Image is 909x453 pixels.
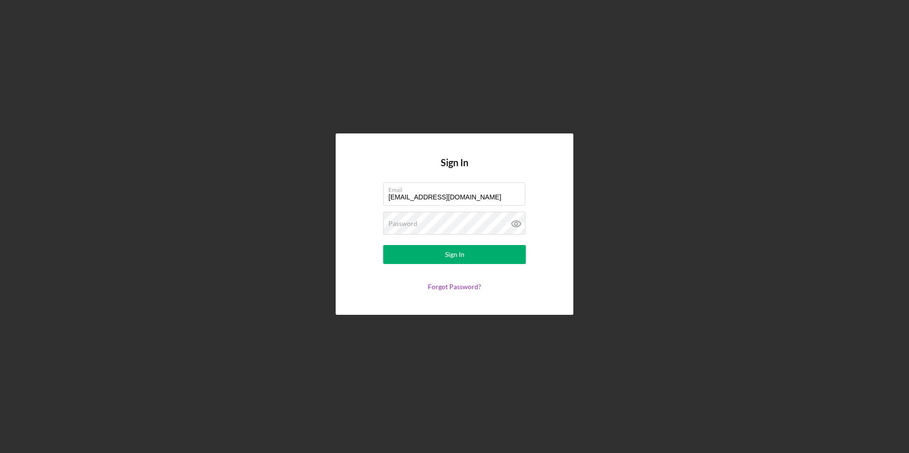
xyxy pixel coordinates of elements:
[383,245,526,264] button: Sign In
[388,183,525,193] label: Email
[445,245,464,264] div: Sign In
[441,157,468,182] h4: Sign In
[388,220,417,227] label: Password
[428,283,481,291] a: Forgot Password?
